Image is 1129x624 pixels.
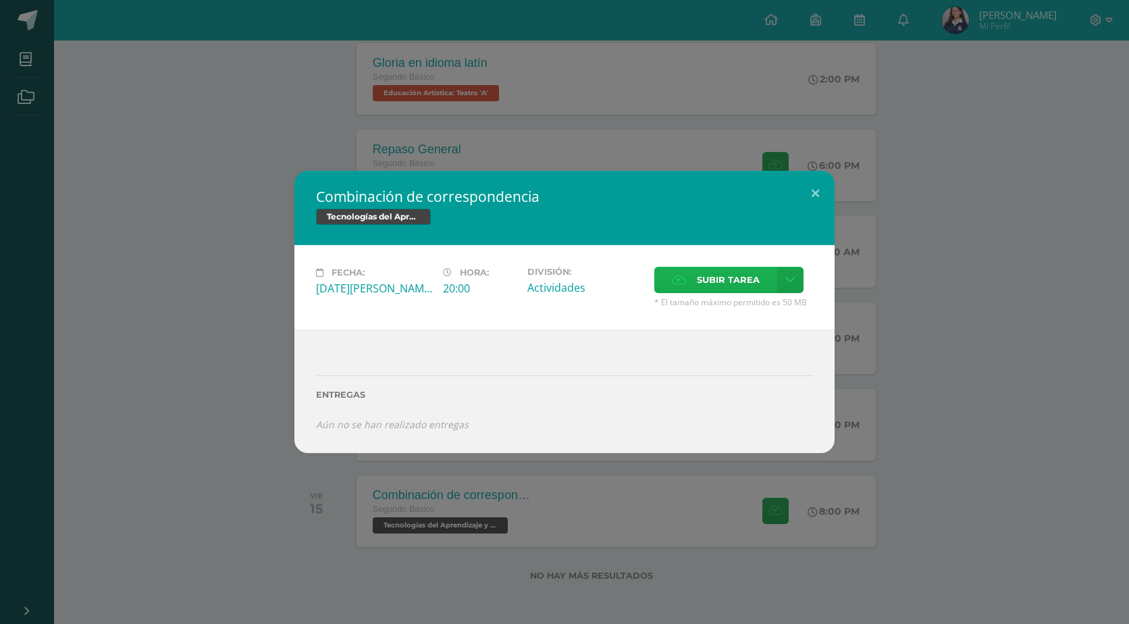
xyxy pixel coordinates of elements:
[654,296,813,308] span: * El tamaño máximo permitido es 50 MB
[316,281,432,296] div: [DATE][PERSON_NAME]
[316,209,431,225] span: Tecnologías del Aprendizaje y la Comunicación
[316,390,813,400] label: Entregas
[332,267,365,278] span: Fecha:
[796,171,835,217] button: Close (Esc)
[527,280,644,295] div: Actividades
[697,267,760,292] span: Subir tarea
[316,418,469,431] i: Aún no se han realizado entregas
[527,267,644,277] label: División:
[316,187,813,206] h2: Combinación de correspondencia
[460,267,489,278] span: Hora:
[443,281,517,296] div: 20:00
